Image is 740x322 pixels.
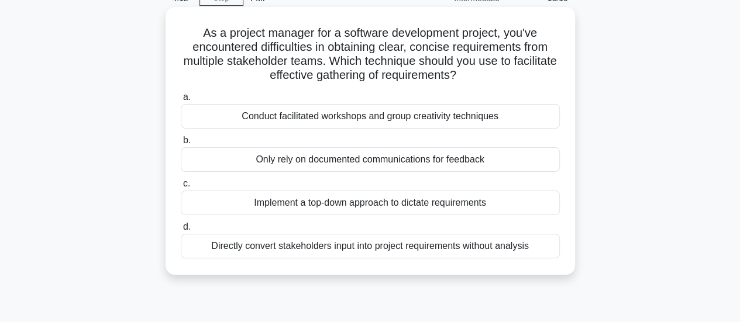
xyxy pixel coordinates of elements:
span: d. [183,221,191,231]
div: Directly convert stakeholders input into project requirements without analysis [181,234,560,258]
div: Conduct facilitated workshops and group creativity techniques [181,104,560,129]
div: Only rely on documented communications for feedback [181,147,560,172]
div: Implement a top-down approach to dictate requirements [181,191,560,215]
span: a. [183,92,191,102]
span: c. [183,178,190,188]
span: b. [183,135,191,145]
h5: As a project manager for a software development project, you've encountered difficulties in obtai... [180,26,561,83]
